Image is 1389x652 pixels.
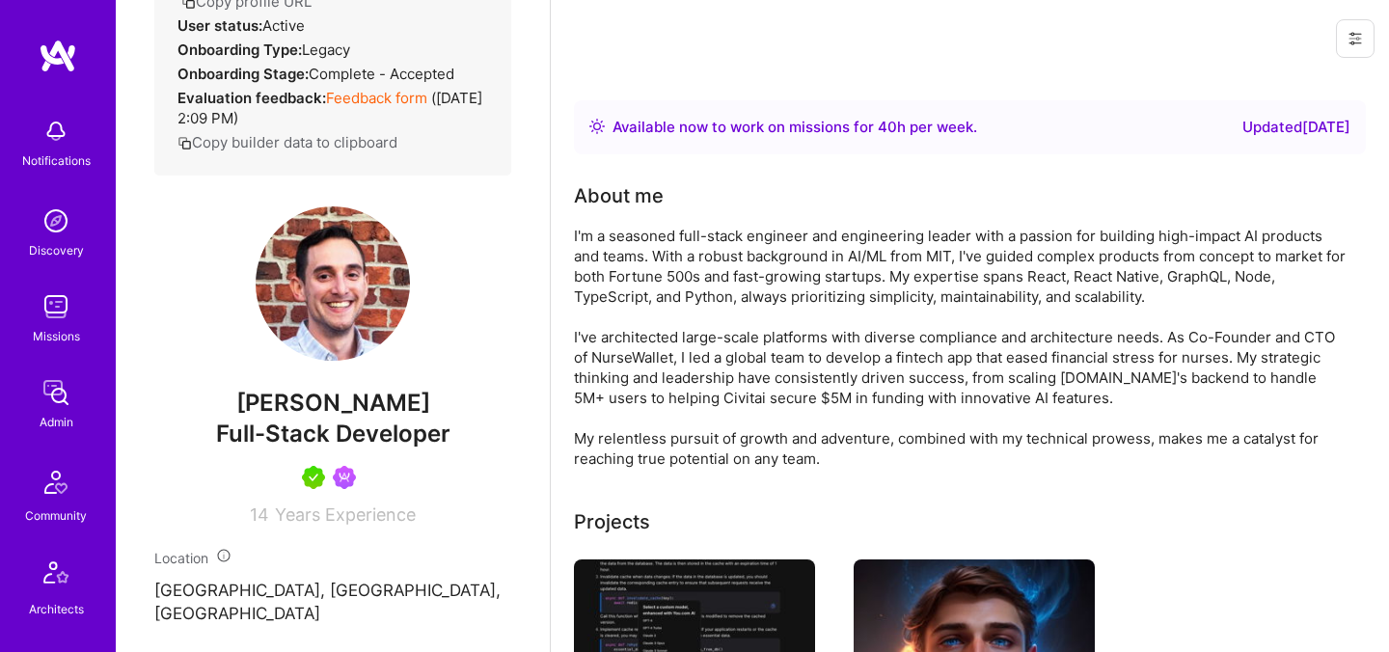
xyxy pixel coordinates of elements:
a: Feedback form [326,89,427,107]
strong: Evaluation feedback: [177,89,326,107]
span: 14 [250,504,269,525]
div: Missions [33,326,80,346]
img: User Avatar [256,206,410,361]
img: Been on Mission [333,466,356,489]
div: Admin [40,412,73,432]
span: legacy [302,41,350,59]
img: Architects [33,553,79,599]
span: Years Experience [275,504,416,525]
i: icon Copy [177,136,192,150]
img: Availability [589,119,605,134]
strong: Onboarding Type: [177,41,302,59]
img: admin teamwork [37,373,75,412]
span: [PERSON_NAME] [154,389,511,418]
img: bell [37,112,75,150]
div: I'm a seasoned full-stack engineer and engineering leader with a passion for building high-impact... [574,226,1346,469]
div: Architects [29,599,84,619]
div: Projects [574,507,650,536]
strong: Onboarding Stage: [177,65,309,83]
strong: User status: [177,16,262,35]
span: Active [262,16,305,35]
div: Discovery [29,240,84,260]
div: About me [574,181,664,210]
div: Notifications [22,150,91,171]
span: Full-Stack Developer [216,420,450,448]
div: Community [25,505,87,526]
span: Complete - Accepted [309,65,454,83]
img: A.Teamer in Residence [302,466,325,489]
div: Location [154,548,511,568]
img: teamwork [37,287,75,326]
img: Community [33,459,79,505]
p: [GEOGRAPHIC_DATA], [GEOGRAPHIC_DATA], [GEOGRAPHIC_DATA] [154,580,511,626]
img: logo [39,39,77,73]
button: Copy builder data to clipboard [177,132,397,152]
div: Updated [DATE] [1242,116,1350,139]
img: discovery [37,202,75,240]
div: ( [DATE] 2:09 PM ) [177,88,488,128]
div: Available now to work on missions for h per week . [613,116,977,139]
span: 40 [878,118,897,136]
